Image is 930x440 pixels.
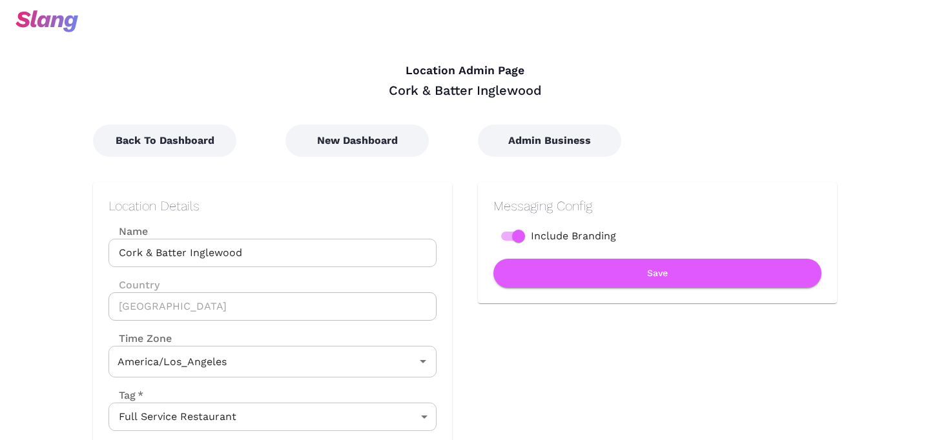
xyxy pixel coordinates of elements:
[108,198,437,214] h2: Location Details
[108,403,437,431] div: Full Service Restaurant
[93,64,837,78] h4: Location Admin Page
[15,10,78,32] img: svg+xml;base64,PHN2ZyB3aWR0aD0iOTciIGhlaWdodD0iMzQiIHZpZXdCb3g9IjAgMCA5NyAzNCIgZmlsbD0ibm9uZSIgeG...
[531,228,616,244] span: Include Branding
[108,331,437,346] label: Time Zone
[108,277,437,292] label: Country
[93,134,236,146] a: Back To Dashboard
[414,352,432,370] button: Open
[108,224,437,239] label: Name
[108,388,143,403] label: Tag
[285,134,429,146] a: New Dashboard
[478,125,621,157] button: Admin Business
[93,82,837,99] div: Cork & Batter Inglewood
[478,134,621,146] a: Admin Business
[493,259,821,288] button: Save
[285,125,429,157] button: New Dashboard
[493,198,821,214] h2: Messaging Config
[93,125,236,157] button: Back To Dashboard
